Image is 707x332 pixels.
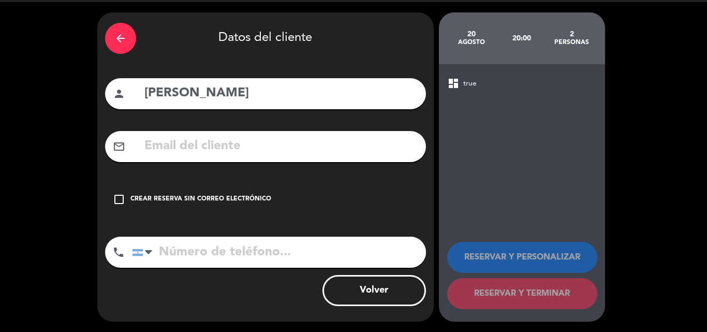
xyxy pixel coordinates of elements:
[463,78,477,90] span: true
[143,136,418,157] input: Email del cliente
[322,275,426,306] button: Volver
[447,77,460,90] span: dashboard
[105,20,426,56] div: Datos del cliente
[113,193,125,206] i: check_box_outline_blank
[496,20,547,56] div: 20:00
[130,194,271,205] div: Crear reserva sin correo electrónico
[447,30,497,38] div: 20
[132,237,426,268] input: Número de teléfono...
[112,246,125,258] i: phone
[113,88,125,100] i: person
[547,38,597,47] div: personas
[447,38,497,47] div: agosto
[132,237,156,267] div: Argentina: +54
[113,140,125,153] i: mail_outline
[114,32,127,45] i: arrow_back
[447,278,597,309] button: RESERVAR Y TERMINAR
[447,242,597,273] button: RESERVAR Y PERSONALIZAR
[143,83,418,104] input: Nombre del cliente
[547,30,597,38] div: 2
